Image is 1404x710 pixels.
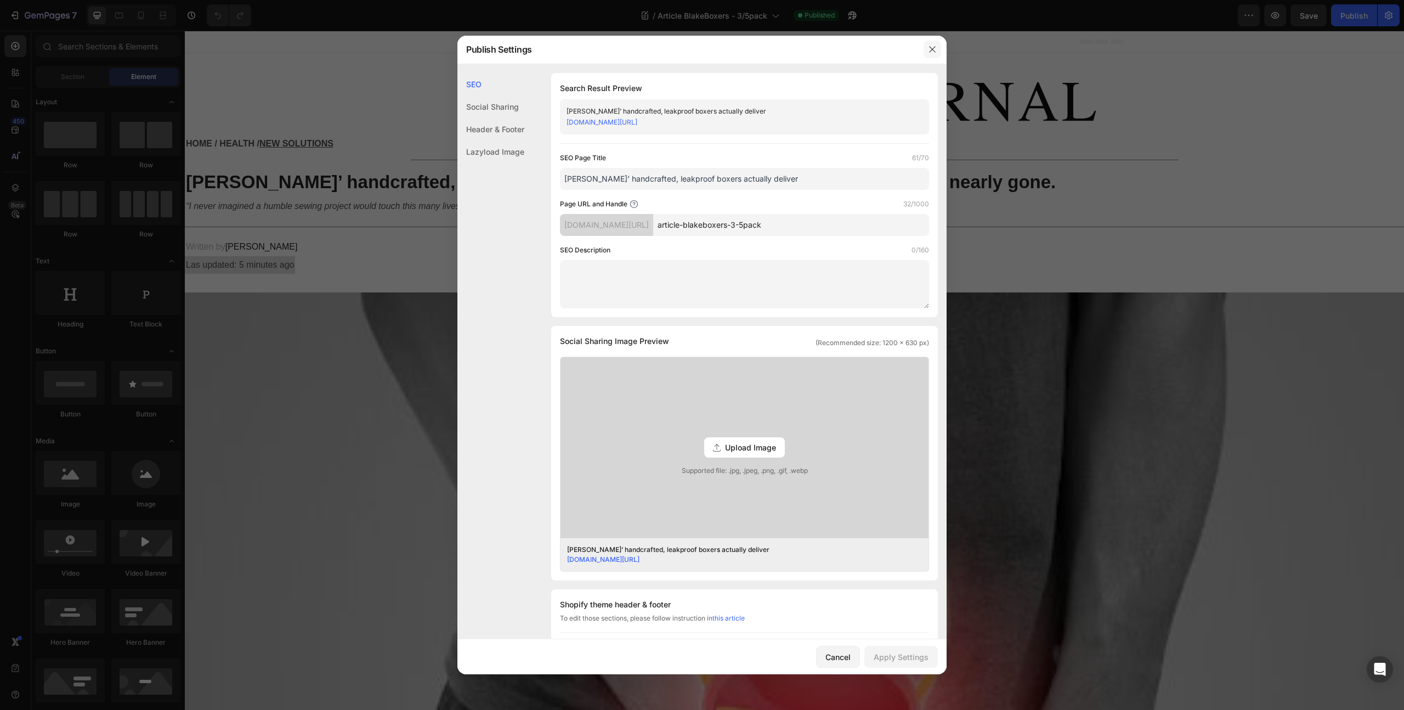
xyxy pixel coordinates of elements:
[457,73,524,95] div: SEO
[560,613,929,633] div: To edit those sections, please follow instruction in
[560,598,929,611] div: Shopify theme header & footer
[290,49,930,95] img: gempages_580660484269671337-6e1f2ead-8ab9-48ff-af21-4882070441a5.jpg
[825,651,851,663] div: Cancel
[335,209,657,224] p: Published on
[912,245,929,256] label: 0/160
[560,153,606,164] label: SEO Page Title
[567,106,904,117] div: [PERSON_NAME]’ handcrafted, leakproof boxers actually deliver
[864,646,938,668] button: Apply Settings
[457,35,918,64] div: Publish Settings
[560,214,653,236] div: [DOMAIN_NAME][URL]
[816,338,929,348] span: (Recommended size: 1200 x 630 px)
[682,221,740,230] div: Drop element here
[567,545,905,555] div: [PERSON_NAME]’ handcrafted, leakproof boxers actually deliver
[653,214,929,236] input: Handle
[560,335,669,348] span: Social Sharing Image Preview
[1367,656,1393,683] div: Open Intercom Messenger
[457,118,524,140] div: Header & Footer
[386,211,413,221] span: [DATE]
[567,555,639,564] a: [DOMAIN_NAME][URL]
[1,108,149,117] strong: HOME / HEALTH /
[816,646,860,668] button: Cancel
[560,82,929,95] h1: Search Result Preview
[457,140,524,163] div: Lazyload Image
[1,171,596,180] i: “I never imagined a humble sewing project would touch this many lives — but this is my final run,...
[1,227,109,243] p: Las updated: 5 minutes ago
[75,108,149,117] u: NEW SOLUTIONS
[457,95,524,118] div: Social Sharing
[41,211,113,221] span: [PERSON_NAME]
[335,227,367,244] p: Popular
[725,442,776,453] span: Upload Image
[1,209,324,224] p: Written by
[560,199,627,210] label: Page URL and Handle
[560,245,610,256] label: SEO Description
[903,199,929,210] label: 32/1000
[560,168,929,190] input: Title
[712,614,745,622] a: this article
[561,466,929,476] span: Supported file: .jpg, .jpeg, .png, .gif, .webp
[912,153,929,164] label: 61/70
[874,651,929,663] div: Apply Settings
[567,118,637,126] a: [DOMAIN_NAME][URL]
